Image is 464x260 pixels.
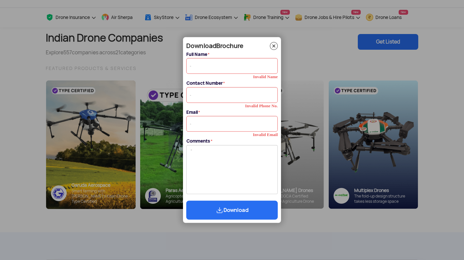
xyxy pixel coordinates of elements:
button: Download [186,200,278,220]
h5: Download [186,42,278,49]
span: Brochure [216,41,243,50]
p: Invalid Name [186,75,278,79]
input: - [186,87,278,103]
img: close [270,42,278,50]
label: Full Name [186,51,209,58]
input: - [186,116,278,132]
input: - [186,58,278,74]
p: Invalid Phone No. [186,103,278,108]
img: download [216,206,224,214]
label: Comments [186,138,212,145]
label: Email [186,109,200,115]
label: Contact Number [186,80,225,87]
p: Invalid Email [186,132,278,137]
